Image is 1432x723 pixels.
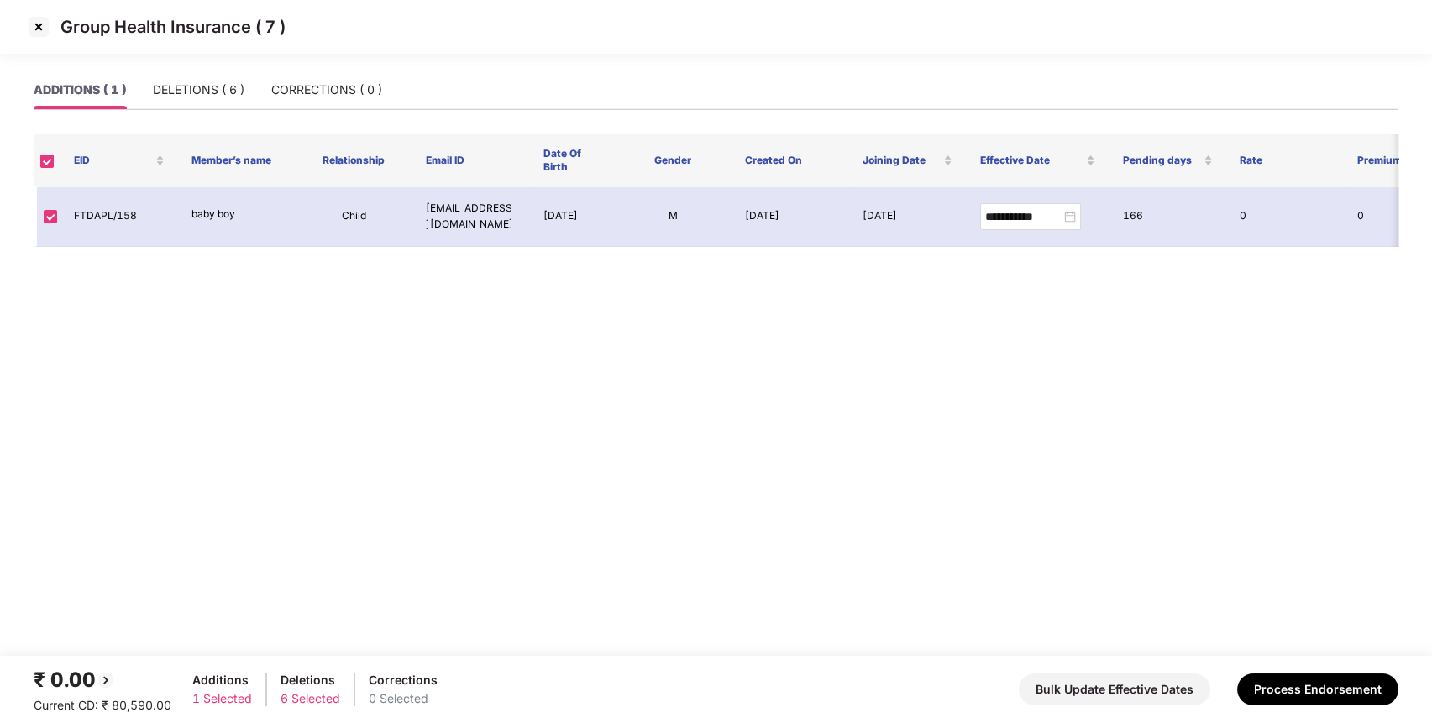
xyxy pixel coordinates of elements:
div: 0 Selected [369,689,438,708]
th: EID [60,134,178,187]
td: FTDAPL/158 [60,187,178,247]
span: Joining Date [863,154,941,167]
div: CORRECTIONS ( 0 ) [271,81,382,99]
th: Date Of Birth [530,134,614,187]
td: M [614,187,732,247]
th: Member’s name [178,134,296,187]
td: [DATE] [530,187,614,247]
td: 0 [1226,187,1344,247]
div: ADDITIONS ( 1 ) [34,81,126,99]
button: Process Endorsement [1237,673,1398,705]
span: Current CD: ₹ 80,590.00 [34,698,171,712]
div: Corrections [369,671,438,689]
div: Deletions [281,671,340,689]
button: Bulk Update Effective Dates [1019,673,1210,705]
th: Gender [614,134,732,187]
div: 6 Selected [281,689,340,708]
th: Created On [732,134,849,187]
th: Relationship [296,134,413,187]
div: ₹ 0.00 [34,664,171,696]
img: svg+xml;base64,PHN2ZyBpZD0iQmFjay0yMHgyMCIgeG1sbnM9Imh0dHA6Ly93d3cudzMub3JnLzIwMDAvc3ZnIiB3aWR0aD... [96,670,116,690]
th: Pending days [1109,134,1226,187]
span: Pending days [1122,154,1200,167]
th: Email ID [412,134,530,187]
th: Joining Date [849,134,967,187]
img: svg+xml;base64,PHN2ZyBpZD0iQ3Jvc3MtMzJ4MzIiIHhtbG5zPSJodHRwOi8vd3d3LnczLm9yZy8yMDAwL3N2ZyIgd2lkdG... [25,13,52,40]
th: Rate [1226,134,1344,187]
p: Group Health Insurance ( 7 ) [60,17,286,37]
p: baby boy [191,207,282,223]
div: DELETIONS ( 6 ) [153,81,244,99]
div: Additions [192,671,252,689]
td: [DATE] [849,187,967,247]
td: [DATE] [732,187,849,247]
td: [EMAIL_ADDRESS][DOMAIN_NAME] [412,187,530,247]
div: 1 Selected [192,689,252,708]
span: EID [74,154,152,167]
td: Child [296,187,413,247]
td: 166 [1109,187,1227,247]
th: Effective Date [966,134,1109,187]
span: Effective Date [979,154,1083,167]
